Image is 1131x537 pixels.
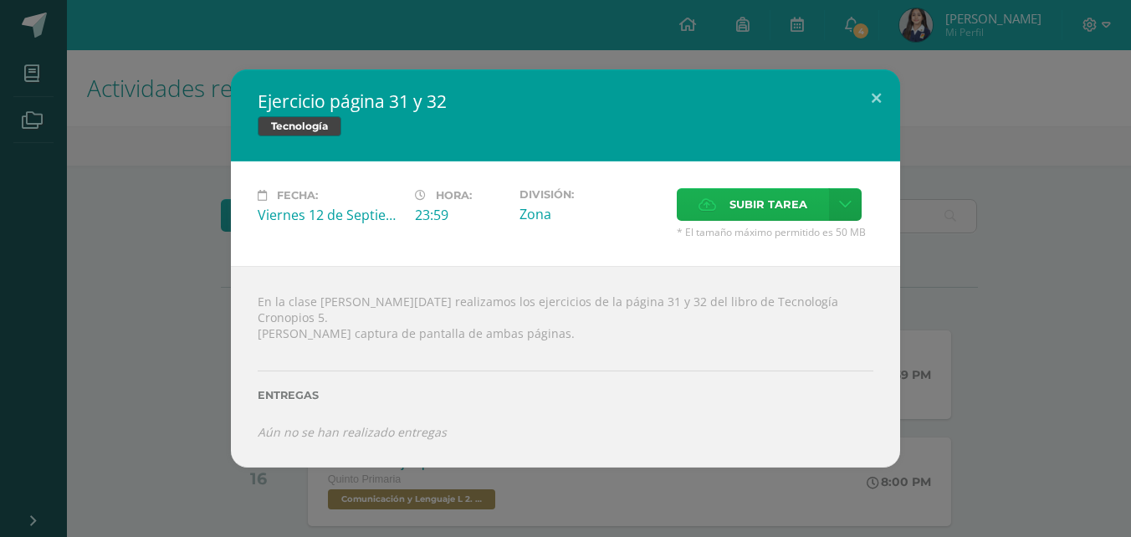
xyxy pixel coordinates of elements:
[231,266,900,467] div: En la clase [PERSON_NAME][DATE] realizamos los ejercicios de la página 31 y 32 del libro de Tecno...
[258,206,402,224] div: Viernes 12 de Septiembre
[258,89,873,113] h2: Ejercicio página 31 y 32
[852,69,900,126] button: Close (Esc)
[729,189,807,220] span: Subir tarea
[436,189,472,202] span: Hora:
[519,188,663,201] label: División:
[677,225,873,239] span: * El tamaño máximo permitido es 50 MB
[258,424,447,440] i: Aún no se han realizado entregas
[519,205,663,223] div: Zona
[415,206,506,224] div: 23:59
[258,389,873,401] label: Entregas
[277,189,318,202] span: Fecha:
[258,116,341,136] span: Tecnología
